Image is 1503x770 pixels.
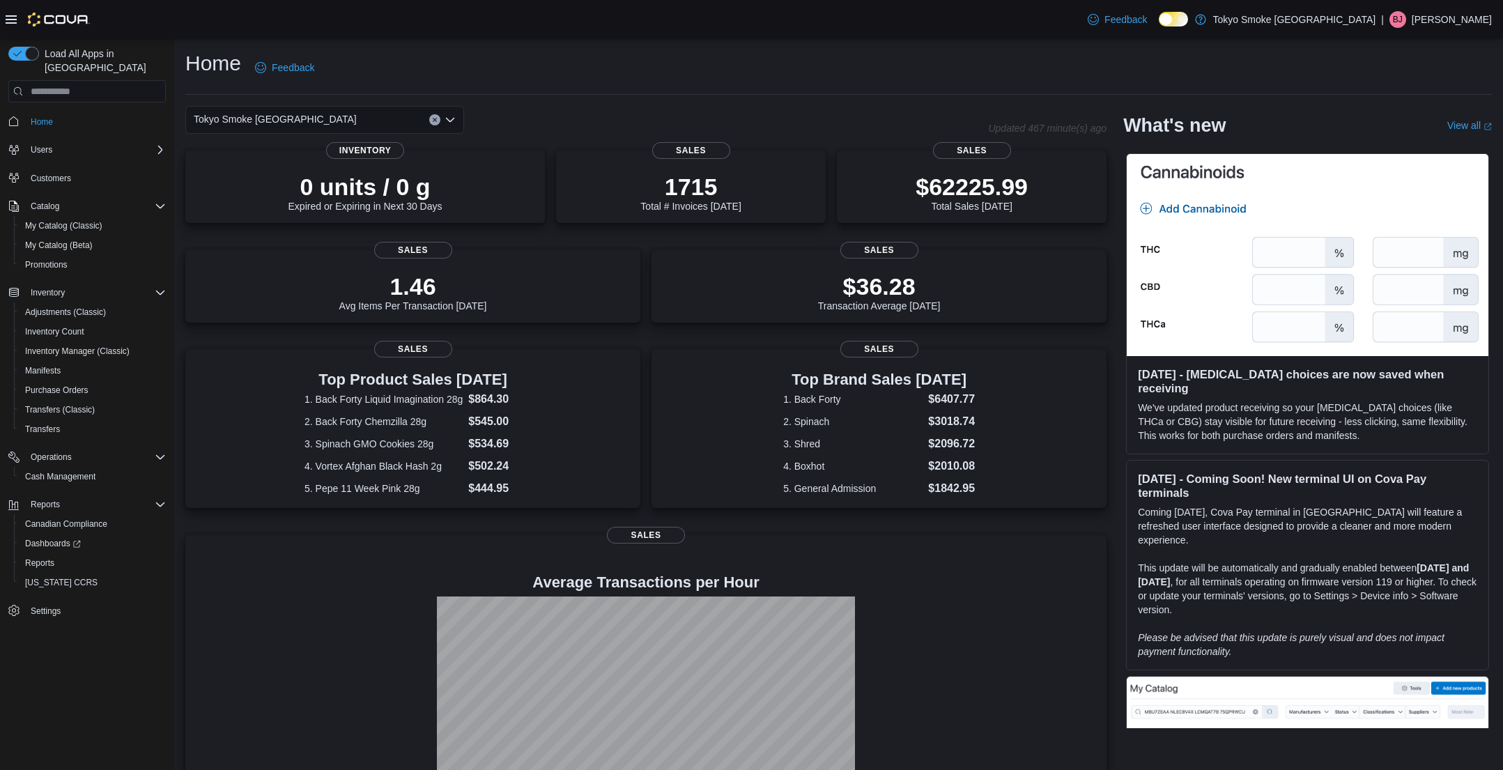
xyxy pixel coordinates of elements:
a: Dashboards [20,535,86,552]
strong: [DATE] and [DATE] [1138,562,1469,587]
button: Adjustments (Classic) [14,302,171,322]
p: | [1381,11,1384,28]
span: Washington CCRS [20,574,166,591]
dd: $864.30 [468,391,521,408]
dt: 4. Vortex Afghan Black Hash 2g [305,459,463,473]
span: Canadian Compliance [20,516,166,532]
span: Inventory Count [20,323,166,340]
span: Sales [840,341,918,357]
span: Purchase Orders [20,382,166,399]
span: Manifests [25,365,61,376]
span: Sales [374,242,452,259]
button: Manifests [14,361,171,380]
p: [PERSON_NAME] [1412,11,1492,28]
button: Promotions [14,255,171,275]
dt: 4. Boxhot [783,459,923,473]
h1: Home [185,49,241,77]
button: Catalog [25,198,65,215]
div: Total Sales [DATE] [916,173,1028,212]
span: My Catalog (Beta) [25,240,93,251]
a: Customers [25,170,77,187]
button: Home [3,111,171,131]
p: 1.46 [339,272,487,300]
button: Clear input [429,114,440,125]
a: [US_STATE] CCRS [20,574,103,591]
a: Inventory Count [20,323,90,340]
div: Bhavik Jogee [1389,11,1406,28]
span: Operations [31,452,72,463]
span: My Catalog (Classic) [20,217,166,234]
p: 1715 [640,173,741,201]
a: Adjustments (Classic) [20,304,111,321]
button: Operations [3,447,171,467]
span: Reports [25,496,166,513]
h3: [DATE] - [MEDICAL_DATA] choices are now saved when receiving [1138,367,1477,395]
span: Adjustments (Classic) [25,307,106,318]
p: Tokyo Smoke [GEOGRAPHIC_DATA] [1213,11,1376,28]
p: Coming [DATE], Cova Pay terminal in [GEOGRAPHIC_DATA] will feature a refreshed user interface des... [1138,505,1477,547]
span: Tokyo Smoke [GEOGRAPHIC_DATA] [194,111,357,128]
span: Sales [374,341,452,357]
a: Transfers (Classic) [20,401,100,418]
button: Inventory Count [14,322,171,341]
button: Open list of options [445,114,456,125]
p: Updated 467 minute(s) ago [988,123,1107,134]
p: 0 units / 0 g [288,173,442,201]
a: Reports [20,555,60,571]
dd: $534.69 [468,436,521,452]
p: We've updated product receiving so your [MEDICAL_DATA] choices (like THCa or CBG) stay visible fo... [1138,401,1477,442]
a: Home [25,114,59,130]
span: Inventory [326,142,404,159]
button: Inventory [25,284,70,301]
dt: 3. Spinach GMO Cookies 28g [305,437,463,451]
dd: $444.95 [468,480,521,497]
span: Sales [652,142,730,159]
button: Purchase Orders [14,380,171,400]
span: Manifests [20,362,166,379]
button: [US_STATE] CCRS [14,573,171,592]
dt: 5. General Admission [783,482,923,495]
span: Catalog [31,201,59,212]
h3: Top Brand Sales [DATE] [783,371,975,388]
dd: $1842.95 [928,480,975,497]
button: Reports [3,495,171,514]
span: Adjustments (Classic) [20,304,166,321]
button: Reports [25,496,65,513]
span: Transfers (Classic) [20,401,166,418]
button: Settings [3,601,171,621]
span: Transfers [25,424,60,435]
span: Reports [31,499,60,510]
a: Feedback [1082,6,1153,33]
a: My Catalog (Classic) [20,217,108,234]
p: $36.28 [818,272,941,300]
span: Inventory Manager (Classic) [25,346,130,357]
img: Cova [28,13,90,26]
h4: Average Transactions per Hour [196,574,1095,591]
span: Feedback [1104,13,1147,26]
span: Canadian Compliance [25,518,107,530]
span: Home [25,112,166,130]
div: Expired or Expiring in Next 30 Days [288,173,442,212]
button: Catalog [3,197,171,216]
span: Inventory [25,284,166,301]
nav: Complex example [8,105,166,657]
dt: 1. Back Forty Liquid Imagination 28g [305,392,463,406]
span: Transfers [20,421,166,438]
span: Feedback [272,61,314,75]
span: Settings [31,606,61,617]
dd: $6407.77 [928,391,975,408]
a: Promotions [20,256,73,273]
span: Customers [25,169,166,187]
span: Load All Apps in [GEOGRAPHIC_DATA] [39,47,166,75]
dt: 2. Spinach [783,415,923,429]
dd: $2010.08 [928,458,975,475]
span: Customers [31,173,71,184]
h3: Top Product Sales [DATE] [305,371,521,388]
span: Promotions [25,259,68,270]
dd: $502.24 [468,458,521,475]
span: BJ [1393,11,1403,28]
a: Feedback [249,54,320,82]
span: Cash Management [20,468,166,485]
button: Operations [25,449,77,465]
